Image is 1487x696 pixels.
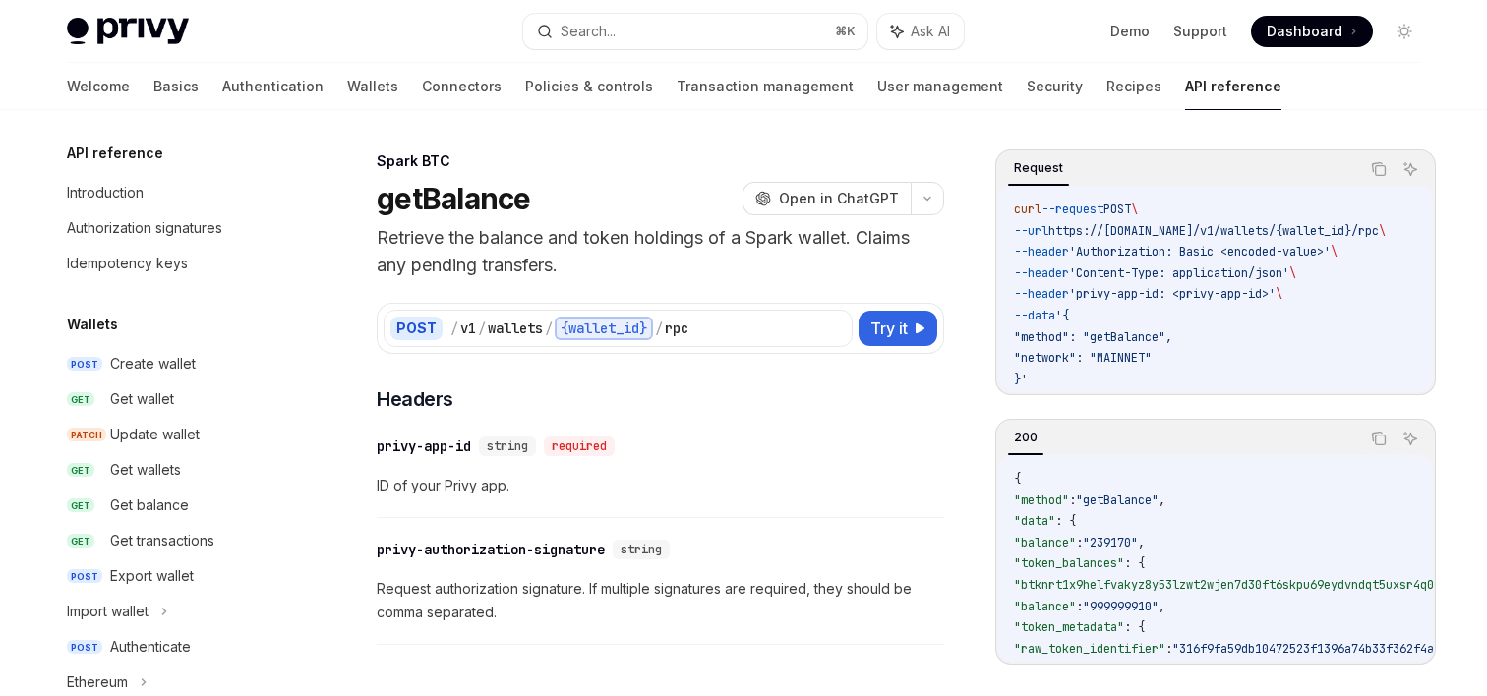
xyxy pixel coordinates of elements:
[67,670,128,694] div: Ethereum
[545,319,553,338] div: /
[1014,308,1055,323] span: --data
[67,181,144,204] div: Introduction
[377,474,944,497] span: ID of your Privy app.
[1041,202,1103,217] span: --request
[51,381,303,417] a: GETGet wallet
[1103,202,1131,217] span: POST
[1276,286,1282,302] span: \
[67,357,102,372] span: POST
[870,317,908,340] span: Try it
[1110,22,1150,41] a: Demo
[1076,535,1083,551] span: :
[377,224,944,279] p: Retrieve the balance and token holdings of a Spark wallet. Claims any pending transfers.
[555,317,653,340] div: {wallet_id}
[51,246,303,281] a: Idempotency keys
[1014,641,1165,657] span: "raw_token_identifier"
[1138,535,1145,551] span: ,
[859,311,937,346] button: Try it
[67,600,149,623] div: Import wallet
[1398,426,1423,451] button: Ask AI
[67,63,130,110] a: Welcome
[67,216,222,240] div: Authorization signatures
[422,63,502,110] a: Connectors
[67,640,102,655] span: POST
[1076,493,1159,508] span: "getBalance"
[377,385,453,413] span: Headers
[377,151,944,171] div: Spark BTC
[621,542,662,557] span: string
[390,317,443,340] div: POST
[51,417,303,452] a: PATCHUpdate wallet
[1366,156,1392,182] button: Copy the contents from the code block
[835,24,856,39] span: ⌘ K
[1014,372,1028,387] span: }'
[877,14,964,49] button: Ask AI
[67,428,106,442] span: PATCH
[51,452,303,488] a: GETGet wallets
[544,436,615,456] div: required
[1014,493,1069,508] span: "method"
[1027,63,1083,110] a: Security
[1014,223,1048,239] span: --url
[1331,244,1338,260] span: \
[1014,619,1124,635] span: "token_metadata"
[1014,286,1069,302] span: --header
[110,423,200,446] div: Update wallet
[1014,577,1475,593] span: "btknrt1x9helfvakyz8y53lzwt2wjen7d30ft6skpu69eydvndqt5uxsr4q0zvugn"
[1083,535,1138,551] span: "239170"
[1014,350,1152,366] span: "network": "MAINNET"
[1106,63,1161,110] a: Recipes
[67,392,94,407] span: GET
[110,458,181,482] div: Get wallets
[1014,471,1021,487] span: {
[523,14,867,49] button: Search...⌘K
[1014,265,1069,281] span: --header
[1008,426,1043,449] div: 200
[1124,555,1145,571] span: : {
[1076,599,1083,614] span: :
[347,63,398,110] a: Wallets
[110,387,174,411] div: Get wallet
[1014,202,1041,217] span: curl
[1014,599,1076,614] span: "balance"
[377,577,944,624] span: Request authorization signature. If multiple signatures are required, they should be comma separa...
[1173,22,1227,41] a: Support
[779,189,899,208] span: Open in ChatGPT
[110,564,194,588] div: Export wallet
[51,558,303,594] a: POSTExport wallet
[1165,641,1172,657] span: :
[67,313,118,336] h5: Wallets
[67,252,188,275] div: Idempotency keys
[1069,286,1276,302] span: 'privy-app-id: <privy-app-id>'
[67,534,94,549] span: GET
[1159,493,1165,508] span: ,
[67,463,94,478] span: GET
[525,63,653,110] a: Policies & controls
[67,142,163,165] h5: API reference
[1389,16,1420,47] button: Toggle dark mode
[67,18,189,45] img: light logo
[1131,202,1138,217] span: \
[743,182,911,215] button: Open in ChatGPT
[911,22,950,41] span: Ask AI
[1014,329,1172,345] span: "method": "getBalance",
[67,498,94,513] span: GET
[110,635,191,659] div: Authenticate
[1069,265,1289,281] span: 'Content-Type: application/json'
[1014,513,1055,529] span: "data"
[1069,493,1076,508] span: :
[655,319,663,338] div: /
[1014,535,1076,551] span: "balance"
[1083,599,1159,614] span: "999999910"
[110,529,214,552] div: Get transactions
[1379,223,1386,239] span: \
[665,319,688,338] div: rpc
[377,540,605,559] div: privy-authorization-signature
[1055,513,1076,529] span: : {
[877,63,1003,110] a: User management
[478,319,486,338] div: /
[51,488,303,523] a: GETGet balance
[450,319,458,338] div: /
[1185,63,1281,110] a: API reference
[51,175,303,210] a: Introduction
